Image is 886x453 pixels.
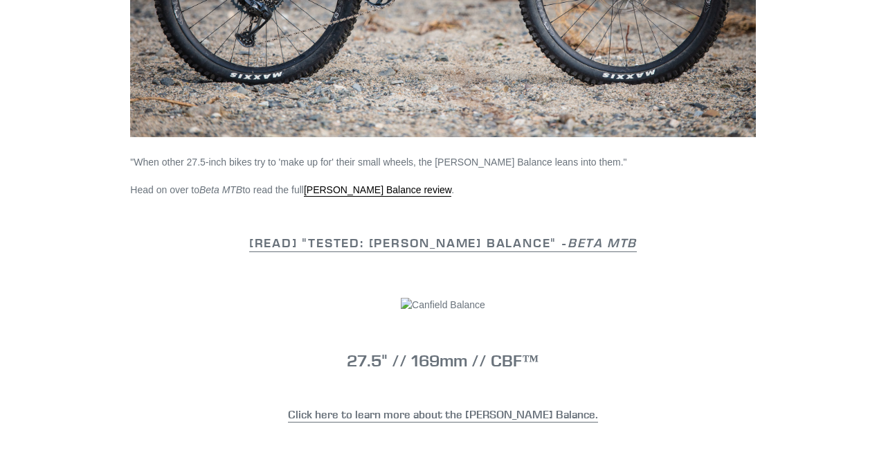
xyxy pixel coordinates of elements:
p: Head on over to to read the full . [130,183,755,197]
a: [PERSON_NAME] Balance review [304,184,451,197]
p: "When other 27.5-inch bikes try to 'make up for' their small wheels, the [PERSON_NAME] Balance le... [130,155,755,170]
img: Canfield Balance [401,298,485,312]
h3: 27.5" // 169mm // CBF™ [130,350,755,371]
em: Beta MTB [199,184,242,195]
em: Beta MTB [568,235,637,251]
strong: Click here to learn more about the [PERSON_NAME] Balance. [288,407,598,421]
a: Click here to learn more about the [PERSON_NAME] Balance. [288,407,598,423]
a: [READ] "Tested: [PERSON_NAME] Balance" -Beta MTB [249,235,637,252]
